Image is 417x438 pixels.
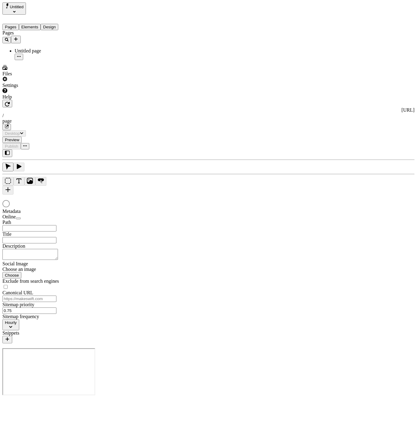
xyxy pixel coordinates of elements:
button: Add new [11,36,21,43]
button: Choose [2,272,21,278]
span: Online [2,214,16,219]
span: Exclude from search engines [2,278,59,284]
div: Untitled page [15,48,76,54]
span: Canonical URL [2,290,33,295]
span: Hourly [5,320,17,325]
div: Settings [2,83,76,88]
button: Button [35,177,46,186]
span: Title [2,232,12,237]
iframe: Cookie Feature Detection [2,348,95,395]
div: Help [2,94,76,100]
div: Files [2,71,76,77]
button: Hourly [2,319,19,330]
button: Desktop [2,130,26,137]
div: Snippets [2,330,76,336]
span: Choose [5,273,19,278]
div: [URL] [2,107,415,113]
button: Select site [2,2,26,15]
span: Publish [5,144,18,149]
div: page [2,118,415,124]
button: Image [24,177,35,186]
button: Text [13,177,24,186]
span: Sitemap priority [2,302,34,307]
div: / [2,113,415,118]
div: Pages [2,30,76,36]
button: Box [2,177,13,186]
span: Social Image [2,261,28,266]
span: Description [2,243,25,249]
button: Publish [2,143,21,149]
span: Path [2,220,11,225]
div: Metadata [2,209,76,214]
span: Sitemap frequency [2,314,39,319]
span: Desktop [5,131,20,136]
input: https://makeswift.com [2,296,56,302]
button: Preview [2,137,22,143]
div: Choose an image [2,267,76,272]
button: Pages [2,24,19,30]
button: Design [41,24,58,30]
button: Elements [19,24,41,30]
span: Untitled [10,5,23,9]
span: Preview [5,138,19,142]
